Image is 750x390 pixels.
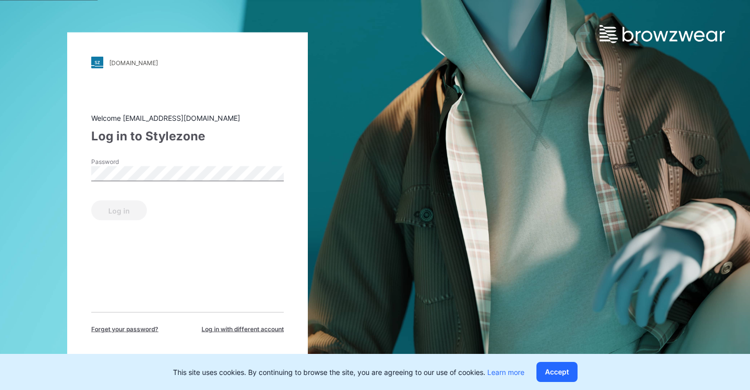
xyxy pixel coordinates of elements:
[536,362,578,382] button: Accept
[487,368,524,376] a: Learn more
[91,127,284,145] div: Log in to Stylezone
[91,113,284,123] div: Welcome [EMAIL_ADDRESS][DOMAIN_NAME]
[91,57,103,69] img: stylezone-logo.562084cfcfab977791bfbf7441f1a819.svg
[91,325,158,334] span: Forget your password?
[109,59,158,66] div: [DOMAIN_NAME]
[91,57,284,69] a: [DOMAIN_NAME]
[173,367,524,377] p: This site uses cookies. By continuing to browse the site, you are agreeing to our use of cookies.
[202,325,284,334] span: Log in with different account
[600,25,725,43] img: browzwear-logo.e42bd6dac1945053ebaf764b6aa21510.svg
[91,157,161,166] label: Password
